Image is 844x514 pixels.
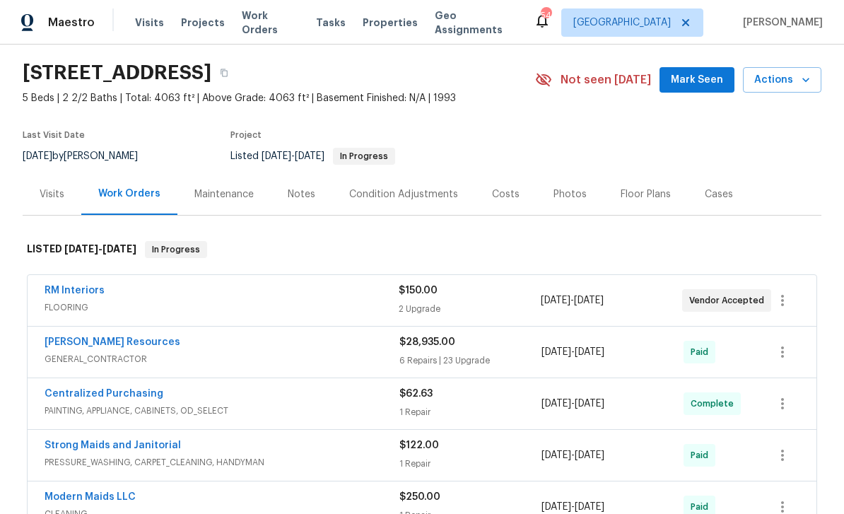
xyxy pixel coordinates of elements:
span: - [541,397,604,411]
button: Actions [743,67,821,93]
a: Modern Maids LLC [45,492,136,502]
span: In Progress [334,152,394,160]
a: Strong Maids and Janitorial [45,440,181,450]
div: Visits [40,187,64,201]
span: $122.00 [399,440,439,450]
span: Mark Seen [671,71,723,89]
span: Listed [230,151,395,161]
span: FLOORING [45,300,399,315]
span: $250.00 [399,492,440,502]
span: [DATE] [541,347,571,357]
div: Cases [705,187,733,201]
span: [DATE] [541,399,571,409]
span: [DATE] [574,296,604,305]
span: [PERSON_NAME] [737,16,823,30]
span: Vendor Accepted [689,293,770,308]
div: Floor Plans [621,187,671,201]
div: 1 Repair [399,457,541,471]
button: Copy Address [211,60,237,86]
span: In Progress [146,243,206,257]
span: 5 Beds | 2 2/2 Baths | Total: 4063 ft² | Above Grade: 4063 ft² | Basement Finished: N/A | 1993 [23,91,535,105]
div: 2 Upgrade [399,302,540,316]
span: Maestro [48,16,95,30]
span: [DATE] [541,296,570,305]
span: - [541,293,604,308]
span: Last Visit Date [23,131,85,139]
span: [DATE] [295,151,324,161]
span: [DATE] [541,450,571,460]
span: $28,935.00 [399,337,455,347]
span: [DATE] [575,450,604,460]
span: Complete [691,397,739,411]
span: [GEOGRAPHIC_DATA] [573,16,671,30]
span: Actions [754,71,810,89]
span: Not seen [DATE] [561,73,651,87]
span: $150.00 [399,286,438,296]
a: RM Interiors [45,286,105,296]
span: PRESSURE_WASHING, CARPET_CLEANING, HANDYMAN [45,455,399,469]
span: Visits [135,16,164,30]
span: Project [230,131,262,139]
a: Centralized Purchasing [45,389,163,399]
span: [DATE] [64,244,98,254]
span: [DATE] [23,151,52,161]
a: [PERSON_NAME] Resources [45,337,180,347]
div: by [PERSON_NAME] [23,148,155,165]
div: Costs [492,187,520,201]
span: Work Orders [242,8,299,37]
span: - [541,345,604,359]
span: - [541,500,604,514]
span: - [64,244,136,254]
span: PAINTING, APPLIANCE, CABINETS, OD_SELECT [45,404,399,418]
span: [DATE] [102,244,136,254]
span: Tasks [316,18,346,28]
span: [DATE] [575,502,604,512]
span: Paid [691,448,714,462]
div: 54 [541,8,551,23]
div: LISTED [DATE]-[DATE]In Progress [23,227,821,272]
div: Photos [553,187,587,201]
span: [DATE] [262,151,291,161]
span: Projects [181,16,225,30]
div: 1 Repair [399,405,541,419]
span: Properties [363,16,418,30]
div: 6 Repairs | 23 Upgrade [399,354,541,368]
h6: LISTED [27,241,136,258]
div: Condition Adjustments [349,187,458,201]
div: Maintenance [194,187,254,201]
span: [DATE] [575,347,604,357]
span: Geo Assignments [435,8,517,37]
div: Work Orders [98,187,160,201]
span: Paid [691,500,714,514]
span: [DATE] [541,502,571,512]
span: - [541,448,604,462]
span: Paid [691,345,714,359]
span: - [262,151,324,161]
button: Mark Seen [660,67,734,93]
h2: [STREET_ADDRESS] [23,66,211,80]
span: GENERAL_CONTRACTOR [45,352,399,366]
span: $62.63 [399,389,433,399]
div: Notes [288,187,315,201]
span: [DATE] [575,399,604,409]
